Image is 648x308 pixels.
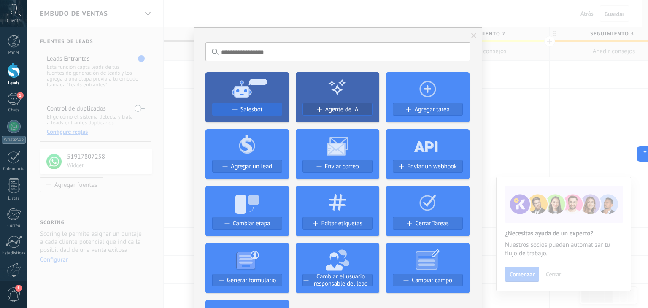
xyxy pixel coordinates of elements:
button: Agregar un lead [212,160,282,173]
span: Enviar correo [325,163,359,170]
button: Agente de IA [302,103,373,116]
span: Cerrar Tareas [415,220,448,227]
div: Chats [2,108,26,113]
button: Enviar correo [302,160,373,173]
span: Cambiar campo [412,277,452,284]
span: Agregar tarea [414,106,449,113]
span: 1 [15,285,22,292]
div: Estadísticas [2,251,26,256]
button: Enviar un webhook [393,160,463,173]
span: Generar formulario [227,277,276,284]
button: Cambiar etapa [212,217,282,230]
span: Agregar un lead [231,163,272,170]
span: Cambiar etapa [233,220,270,227]
span: Salesbot [240,106,263,113]
span: Cuenta [7,18,21,24]
button: Generar formulario [212,274,282,286]
span: Cambiar el usuario responsable del lead [310,273,372,287]
span: Editar etiquetas [321,220,362,227]
button: Editar etiquetas [302,217,373,230]
button: Salesbot [212,103,282,116]
div: Listas [2,196,26,201]
button: Cambiar el usuario responsable del lead [302,274,373,286]
div: Leads [2,81,26,86]
button: Cambiar campo [393,274,463,286]
div: Correo [2,223,26,229]
span: Enviar un webhook [407,163,457,170]
div: Calendario [2,166,26,172]
div: WhatsApp [2,136,26,144]
button: Agregar tarea [393,103,463,116]
button: Cerrar Tareas [393,217,463,230]
div: Panel [2,50,26,56]
span: Agente de IA [325,106,359,113]
span: 1 [17,92,24,99]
